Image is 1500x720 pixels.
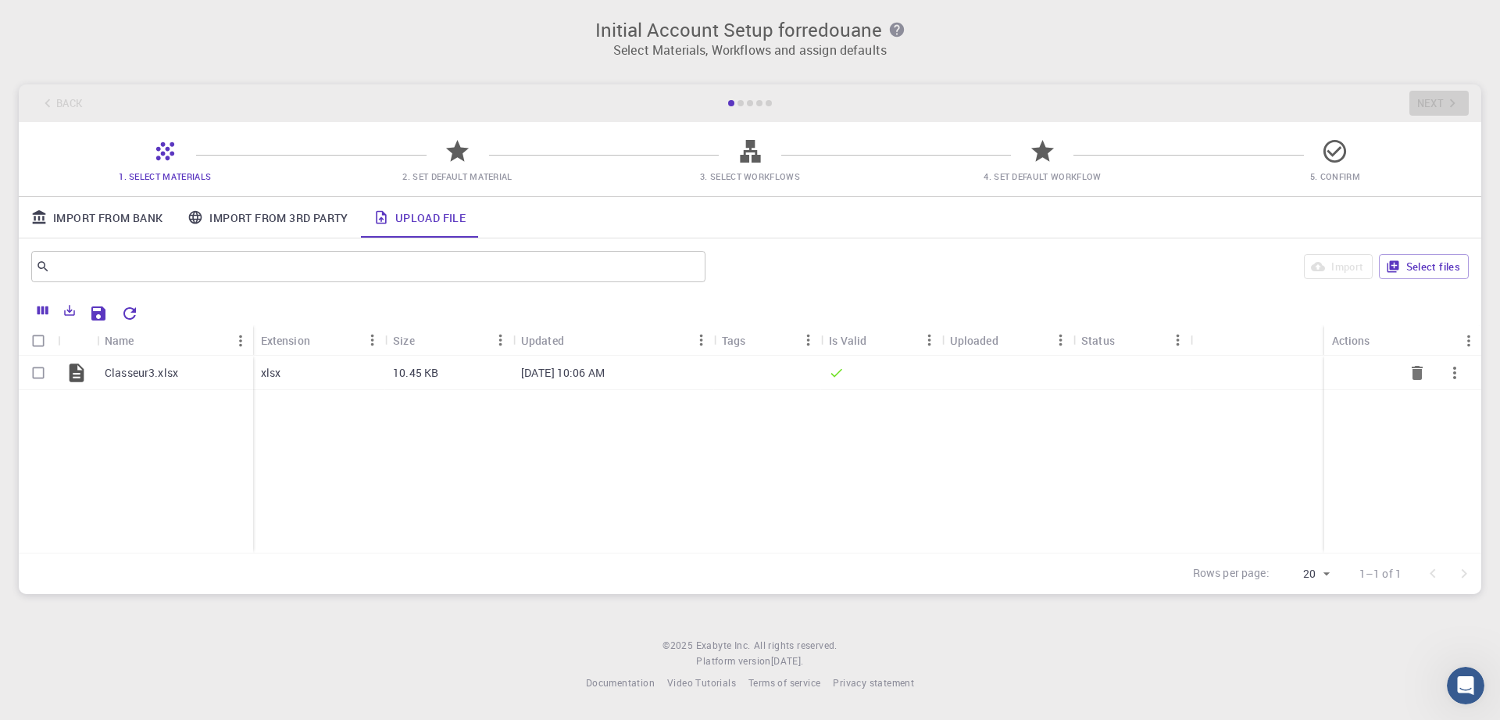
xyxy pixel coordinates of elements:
[19,197,175,238] a: Import From Bank
[696,639,751,651] span: Exabyte Inc.
[821,325,941,356] div: Is Valid
[714,325,821,356] div: Tags
[361,197,478,238] a: Upload File
[105,365,178,381] p: Classeur3.xlsx
[28,41,1472,59] p: Select Materials, Workflows and assign defaults
[488,328,513,353] button: Menu
[393,365,438,381] p: 10.45 KB
[667,675,736,691] a: Video Tutorials
[1324,325,1481,356] div: Actions
[114,298,145,329] button: Reset Explorer Settings
[696,654,770,669] span: Platform version
[722,325,746,356] div: Tags
[415,328,440,353] button: Sort
[700,170,800,182] span: 3. Select Workflows
[56,298,83,323] button: Export
[748,675,820,691] a: Terms of service
[513,325,714,356] div: Updated
[1332,325,1370,356] div: Actions
[97,325,253,356] div: Name
[748,676,820,689] span: Terms of service
[754,638,837,654] span: All rights reserved.
[175,197,360,238] a: Import From 3rd Party
[105,325,134,356] div: Name
[83,298,114,329] button: Save Explorer Settings
[1310,170,1360,182] span: 5. Confirm
[696,638,751,654] a: Exabyte Inc.
[829,325,866,356] div: Is Valid
[28,19,1472,41] h3: Initial Account Setup for redouane
[385,325,513,356] div: Size
[662,638,695,654] span: © 2025
[360,328,385,353] button: Menu
[1359,566,1402,582] p: 1–1 of 1
[1048,328,1073,353] button: Menu
[586,676,655,689] span: Documentation
[1276,563,1334,586] div: 20
[26,11,102,25] span: Assistance
[228,328,253,353] button: Menu
[58,325,97,356] div: Icon
[521,365,605,381] p: [DATE] 10:06 AM
[253,325,385,356] div: Extension
[833,675,914,691] a: Privacy statement
[521,325,564,356] div: Updated
[689,328,714,353] button: Menu
[1193,565,1270,583] p: Rows per page:
[796,328,821,353] button: Menu
[917,328,942,353] button: Menu
[833,676,914,689] span: Privacy statement
[30,298,56,323] button: Columns
[402,170,512,182] span: 2. Set Default Material
[771,654,804,669] a: [DATE].
[564,328,589,353] button: Sort
[984,170,1101,182] span: 4. Set Default Workflow
[771,654,804,667] span: [DATE] .
[1081,325,1115,356] div: Status
[1073,325,1190,356] div: Status
[119,170,211,182] span: 1. Select Materials
[261,365,281,381] p: xlsx
[586,675,655,691] a: Documentation
[950,325,998,356] div: Uploaded
[942,325,1073,356] div: Uploaded
[1379,254,1469,279] button: Select files
[1166,328,1191,353] button: Menu
[667,676,736,689] span: Video Tutorials
[310,328,335,353] button: Sort
[393,325,415,356] div: Size
[1398,354,1436,392] button: Delete
[1456,328,1481,353] button: Menu
[1447,667,1484,704] iframe: Intercom live chat
[261,325,310,356] div: Extension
